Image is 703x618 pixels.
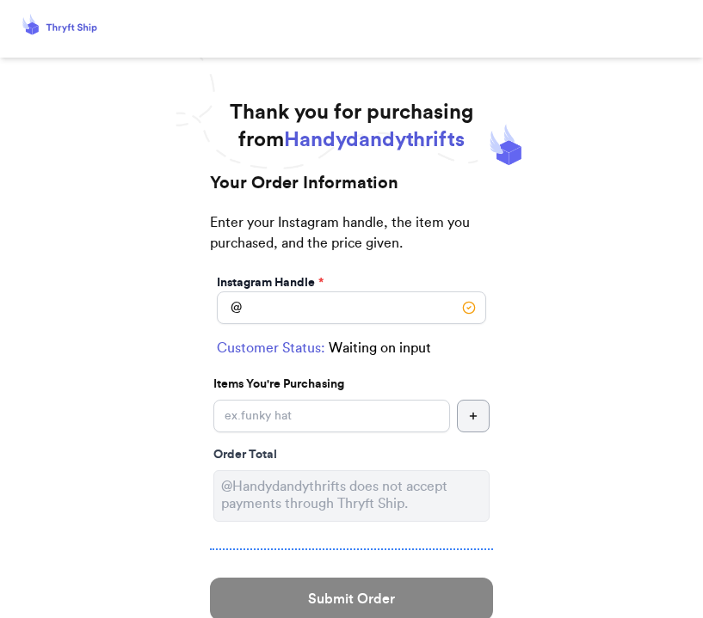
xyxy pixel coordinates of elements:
span: Handydandythrifts [284,130,465,150]
h1: Thank you for purchasing from [230,99,473,154]
p: Enter your Instagram handle, the item you purchased, and the price given. [210,212,493,271]
input: ex.funky hat [213,400,450,432]
div: Order Total [213,446,490,463]
span: Waiting on input [329,338,431,358]
p: Items You're Purchasing [213,376,490,393]
div: @ [217,291,242,324]
h2: Your Order Information [210,171,493,212]
span: Customer Status: [217,338,325,358]
label: Instagram Handle [217,274,324,291]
